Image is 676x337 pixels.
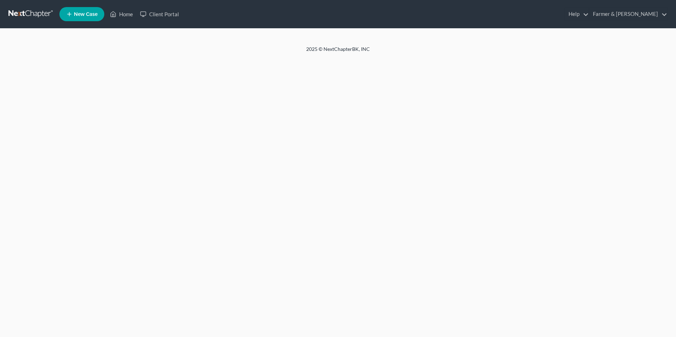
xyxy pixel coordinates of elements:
[565,8,589,20] a: Help
[589,8,667,20] a: Farmer & [PERSON_NAME]
[136,8,182,20] a: Client Portal
[136,46,540,58] div: 2025 © NextChapterBK, INC
[59,7,104,21] new-legal-case-button: New Case
[106,8,136,20] a: Home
